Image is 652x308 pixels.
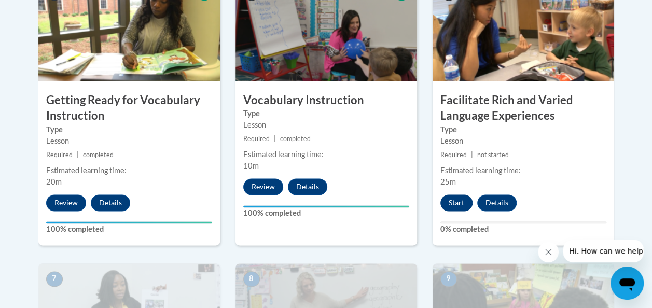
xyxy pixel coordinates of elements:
[77,151,79,159] span: |
[563,240,644,262] iframe: Message from company
[46,223,212,235] label: 100% completed
[46,194,86,211] button: Review
[46,165,212,176] div: Estimated learning time:
[243,271,260,287] span: 8
[538,242,559,262] iframe: Close message
[46,221,212,223] div: Your progress
[611,267,644,300] iframe: Button to launch messaging window
[46,124,212,135] label: Type
[243,149,409,160] div: Estimated learning time:
[243,119,409,131] div: Lesson
[38,92,220,124] h3: Getting Ready for Vocabulary Instruction
[440,165,606,176] div: Estimated learning time:
[440,177,456,186] span: 25m
[440,135,606,147] div: Lesson
[243,207,409,219] label: 100% completed
[477,194,517,211] button: Details
[440,271,457,287] span: 9
[440,151,467,159] span: Required
[91,194,130,211] button: Details
[288,178,327,195] button: Details
[440,194,473,211] button: Start
[235,92,417,108] h3: Vocabulary Instruction
[46,177,62,186] span: 20m
[243,161,259,170] span: 10m
[433,92,614,124] h3: Facilitate Rich and Varied Language Experiences
[243,178,283,195] button: Review
[83,151,114,159] span: completed
[243,205,409,207] div: Your progress
[46,151,73,159] span: Required
[243,135,270,143] span: Required
[440,124,606,135] label: Type
[46,135,212,147] div: Lesson
[243,108,409,119] label: Type
[274,135,276,143] span: |
[280,135,311,143] span: completed
[440,223,606,235] label: 0% completed
[6,7,84,16] span: Hi. How can we help?
[471,151,473,159] span: |
[477,151,509,159] span: not started
[46,271,63,287] span: 7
